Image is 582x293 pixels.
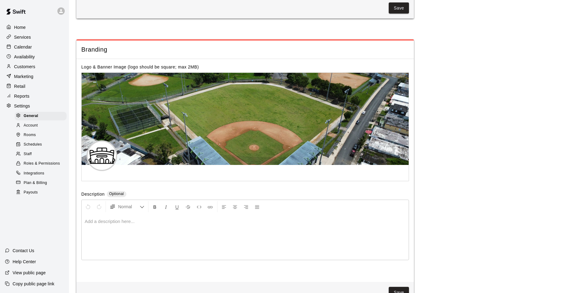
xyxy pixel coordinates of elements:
a: Home [5,23,64,32]
button: Format Italics [161,201,171,212]
label: Description [81,191,105,198]
a: Retail [5,82,64,91]
p: View public page [13,270,46,276]
button: Undo [83,201,93,212]
a: Integrations [15,169,69,178]
button: Right Align [241,201,251,212]
span: Rooms [24,132,36,138]
div: Plan & Billing [15,179,67,187]
span: Optional [109,192,124,196]
button: Left Align [219,201,229,212]
a: Reports [5,92,64,101]
p: Customers [14,64,35,70]
p: Help Center [13,259,36,265]
button: Center Align [230,201,240,212]
a: Rooms [15,131,69,140]
a: Services [5,33,64,42]
a: Staff [15,150,69,159]
button: Redo [94,201,104,212]
p: Availability [14,54,35,60]
button: Format Bold [150,201,160,212]
button: Insert Code [194,201,204,212]
a: Account [15,121,69,130]
div: Schedules [15,140,67,149]
span: Payouts [24,189,38,196]
div: Staff [15,150,67,158]
p: Services [14,34,31,40]
button: Insert Link [205,201,215,212]
p: Retail [14,83,25,89]
span: General [24,113,38,119]
a: Schedules [15,140,69,150]
button: Justify Align [252,201,262,212]
a: Roles & Permissions [15,159,69,169]
span: Branding [81,45,409,54]
span: Schedules [24,142,42,148]
p: Settings [14,103,30,109]
a: Customers [5,62,64,71]
span: Plan & Billing [24,180,47,186]
p: Calendar [14,44,32,50]
p: Copy public page link [13,281,54,287]
button: Save [389,2,409,14]
label: Logo & Banner Image (logo should be square; max 2MB) [81,64,199,69]
div: Payouts [15,188,67,197]
a: Availability [5,52,64,61]
p: Reports [14,93,29,99]
div: Account [15,121,67,130]
span: Normal [118,204,140,210]
a: Payouts [15,188,69,197]
a: General [15,111,69,121]
div: Rooms [15,131,67,139]
span: Roles & Permissions [24,161,60,167]
span: Staff [24,151,32,157]
div: Roles & Permissions [15,159,67,168]
p: Home [14,24,26,30]
a: Plan & Billing [15,178,69,188]
p: Contact Us [13,248,34,254]
button: Formatting Options [107,201,147,212]
span: Integrations [24,170,44,177]
span: Account [24,123,38,129]
a: Calendar [5,42,64,52]
div: Integrations [15,169,67,178]
a: Marketing [5,72,64,81]
button: Format Underline [172,201,182,212]
button: Format Strikethrough [183,201,193,212]
div: General [15,112,67,120]
a: Settings [5,101,64,111]
p: Marketing [14,73,33,80]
